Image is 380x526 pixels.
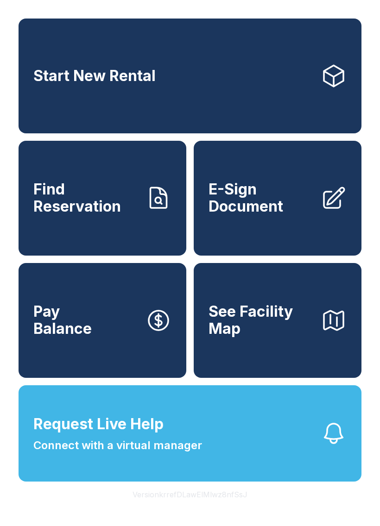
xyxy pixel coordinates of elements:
span: E-Sign Document [209,181,313,215]
a: E-Sign Document [194,141,361,256]
button: See Facility Map [194,263,361,378]
button: PayBalance [19,263,186,378]
span: See Facility Map [209,303,313,337]
span: Connect with a virtual manager [33,437,202,454]
span: Pay Balance [33,303,92,337]
button: Request Live HelpConnect with a virtual manager [19,385,361,482]
span: Start New Rental [33,68,156,85]
span: Request Live Help [33,413,164,435]
button: VersionkrrefDLawElMlwz8nfSsJ [125,482,255,507]
a: Find Reservation [19,141,186,256]
span: Find Reservation [33,181,138,215]
a: Start New Rental [19,19,361,133]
